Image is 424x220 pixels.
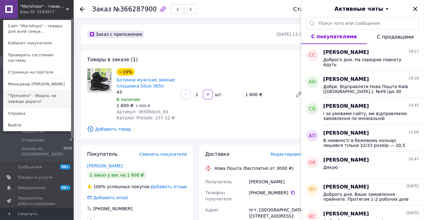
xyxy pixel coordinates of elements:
div: шт. [214,91,223,98]
span: [PERSON_NAME] [323,184,369,191]
span: Артикул: 3650black_43 [117,109,168,114]
span: [PERSON_NAME] [323,76,369,83]
span: Показатели работы компании [18,196,57,207]
span: Получатель [205,179,232,184]
span: Товары и услуги [18,175,52,180]
span: Покупатель [87,151,118,157]
span: В наявності в бежевому кольорі лишився тільки 32/33 розмір — 20,5 см [323,138,411,148]
span: 19:26 [408,76,419,81]
span: 10:47 [408,157,419,162]
span: В наличии [117,97,140,102]
span: ЯП [309,186,316,193]
span: "Marishops" - товары для всей семьи. [20,4,66,9]
button: С продавцами [367,29,424,44]
span: 100% [93,184,106,189]
time: [DATE] 12:32 [277,32,305,37]
span: 0 [70,137,72,143]
span: [PERSON_NAME] [323,130,369,137]
div: Добавить email [93,195,129,201]
a: Проверить состояние системы [3,49,71,66]
div: −19% [117,68,135,76]
div: 43 [117,89,176,95]
a: Сайт "Marishops" - товары для всей семьи... [3,20,71,37]
a: Страница на портале [3,66,71,78]
div: Добавить email [87,195,129,201]
div: Вернуться назад [80,6,85,12]
span: Дякую [323,165,338,170]
a: [PERSON_NAME] [87,163,123,168]
div: [PERSON_NAME] [248,176,306,187]
span: 1 980 ₴ [136,104,150,108]
span: СС [309,52,316,59]
span: Добавить отзыв [151,184,187,189]
span: Сменить покупателя [140,152,187,157]
span: ОК [309,159,316,166]
span: Сообщения [18,164,42,170]
button: С покупателями [301,29,367,44]
span: 12:06 [408,130,419,135]
span: Заказ [92,6,111,13]
div: успешных покупок [87,184,150,190]
span: Активные чаты [335,5,384,13]
div: Заказ с приложения [87,31,145,38]
span: Доброго дня. Ваше замовлення прийняте. Протягом 1-2 робочих днів відправимо. Дякуємо, що обрали н... [323,192,411,202]
span: 14:45 [408,103,419,108]
span: 99+ [60,185,71,190]
span: Телефон получателя [205,190,232,201]
div: Ваш ID: 3193877 [20,9,46,15]
div: 1 600 ₴ [243,90,290,99]
span: [PERSON_NAME] [323,49,369,56]
div: [PHONE_NUMBER] [249,190,305,196]
span: 0 [70,129,72,134]
span: Отправлен [21,137,44,143]
a: "Tytmodno" - Модно, не завжди дорого! [3,90,71,107]
span: Заказы из [GEOGRAPHIC_DATA] [21,146,64,157]
button: ЯП[PERSON_NAME][DATE]Доброго дня. Ваше замовлення прийняте. Протягом 1-2 робочих днів відправимо.... [301,179,424,206]
span: С продавцами [377,34,414,40]
a: Редактировать [293,88,305,101]
span: Доставка [205,151,229,157]
span: СБ [309,106,316,113]
span: С покупателями [311,34,357,39]
span: 2630 [64,146,72,157]
a: Выйти [3,119,71,131]
span: Обработан [21,129,44,134]
span: [PERSON_NAME] [323,157,369,164]
button: Закрыть [412,5,419,13]
span: Адрес [205,207,219,212]
span: [DATE] [407,184,419,189]
span: і за умовами сайту, ми відправляємо замовлення по мінімальній передопллаті 100 грн , або по повні... [323,111,411,121]
a: Менеджер [PERSON_NAME] [3,78,71,90]
span: №366287900 [113,6,157,13]
span: 1 600 ₴ [117,103,133,108]
button: ОК[PERSON_NAME]10:47Дякую [301,152,424,179]
span: [DATE] [407,211,419,216]
span: [PERSON_NAME] [323,103,369,110]
button: АП[PERSON_NAME]12:06В наявності в бежевому кольорі лишився тільки 32/33 розмір — 20,5 см [301,125,424,152]
span: Добре. Відправляти Нова Пошта Київ ([GEOGRAPHIC_DATA].), №49 (до 30 кг): вул. [STREET_ADDRESS] От... [323,84,411,94]
button: СС[PERSON_NAME]19:27Доброго дня. На середню повноту йдуть [301,44,424,71]
input: Поиск чата или сообщения [306,17,419,29]
button: Активные чаты [318,5,407,13]
a: Кабинет покупателя [3,37,71,49]
span: Редактировать [271,152,305,157]
span: Уведомления [18,185,46,191]
button: СБ[PERSON_NAME]14:45і за умовами сайту, ми відправляємо замовлення по мінімальній передопллаті 10... [301,98,424,125]
span: 99+ [60,164,71,170]
a: Справка [3,108,71,119]
span: АН [309,79,316,86]
span: Доброго дня. На середню повноту йдуть [323,57,411,67]
div: Статус заказа [293,6,334,12]
span: [PERSON_NAME] [323,211,369,218]
a: Ботинки мужские зимние плащевка Situo 3650 [117,77,175,88]
span: Каталог ProSale: 237.12 ₴ [117,115,175,120]
div: 1 заказ у вас на 1 600 ₴ [87,171,147,179]
span: Добавить товар [87,126,305,132]
div: Нова Пошта (бесплатно от 3000 ₴) [213,165,295,171]
img: Ботинки мужские зимние плащевка Situo 3650 [87,69,111,92]
span: Товары в заказе (1) [87,57,138,62]
button: АН[PERSON_NAME]19:26Добре. Відправляти Нова Пошта Київ ([GEOGRAPHIC_DATA].), №49 (до 30 кг): вул.... [301,71,424,98]
div: [PHONE_NUMBER] [93,206,133,212]
span: АП [309,132,316,140]
span: 19:27 [408,49,419,54]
